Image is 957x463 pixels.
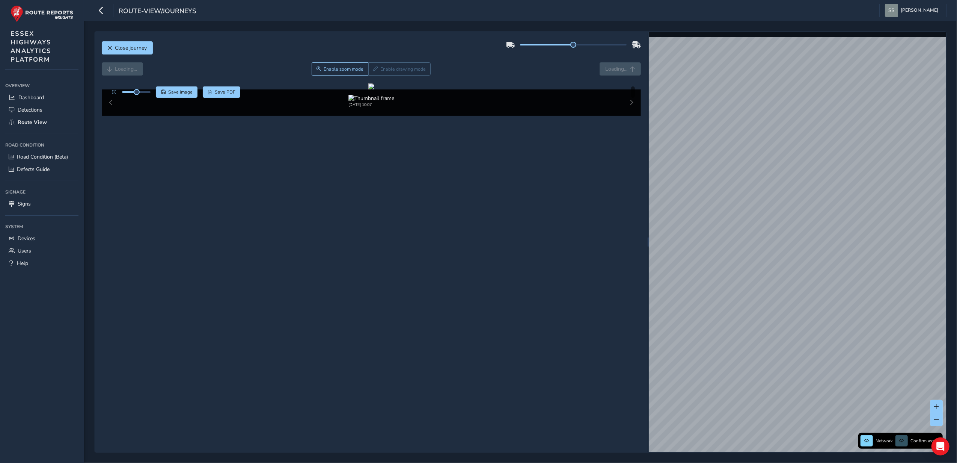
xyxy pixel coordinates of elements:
[5,257,78,269] a: Help
[5,221,78,232] div: System
[348,95,394,102] img: Thumbnail frame
[5,116,78,129] a: Route View
[18,119,47,126] span: Route View
[17,153,68,160] span: Road Condition (Beta)
[115,44,147,51] span: Close journey
[17,260,28,267] span: Help
[910,438,940,444] span: Confirm assets
[215,89,235,95] span: Save PDF
[348,102,394,107] div: [DATE] 10:07
[18,247,31,254] span: Users
[5,104,78,116] a: Detections
[119,6,196,17] span: route-view/journeys
[324,66,364,72] span: Enable zoom mode
[885,4,898,17] img: diamond-layout
[5,232,78,245] a: Devices
[5,186,78,198] div: Signage
[168,89,193,95] span: Save image
[5,245,78,257] a: Users
[5,151,78,163] a: Road Condition (Beta)
[5,198,78,210] a: Signs
[312,62,368,76] button: Zoom
[102,41,153,54] button: Close journey
[901,4,938,17] span: [PERSON_NAME]
[5,163,78,176] a: Defects Guide
[876,438,893,444] span: Network
[11,5,73,22] img: rr logo
[156,86,197,98] button: Save
[18,106,42,113] span: Detections
[18,200,31,207] span: Signs
[18,94,44,101] span: Dashboard
[203,86,241,98] button: PDF
[885,4,941,17] button: [PERSON_NAME]
[18,235,35,242] span: Devices
[5,91,78,104] a: Dashboard
[5,139,78,151] div: Road Condition
[931,437,949,455] div: Open Intercom Messenger
[11,29,51,64] span: ESSEX HIGHWAYS ANALYTICS PLATFORM
[5,80,78,91] div: Overview
[17,166,50,173] span: Defects Guide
